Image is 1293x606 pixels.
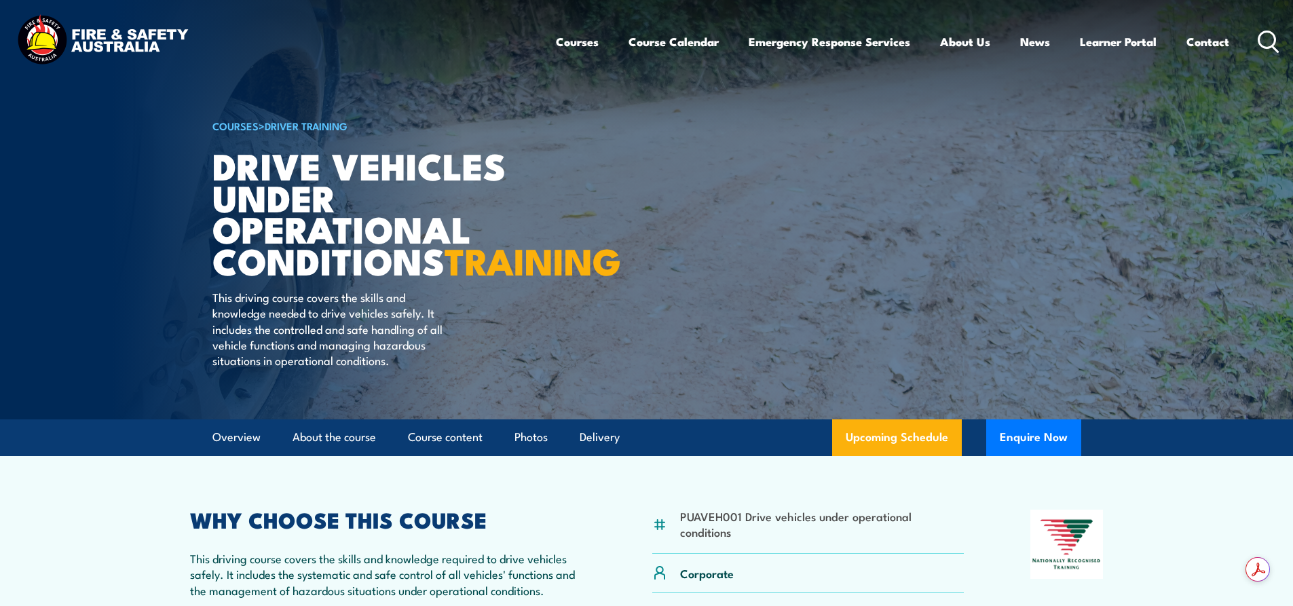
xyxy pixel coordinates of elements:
p: This driving course covers the skills and knowledge needed to drive vehicles safely. It includes ... [212,289,460,368]
a: Upcoming Schedule [832,419,962,456]
a: About Us [940,24,990,60]
h1: Drive Vehicles under Operational Conditions [212,149,548,276]
a: Delivery [580,419,620,455]
a: Photos [514,419,548,455]
a: Driver Training [265,118,348,133]
strong: TRAINING [445,231,621,288]
a: Course content [408,419,483,455]
a: News [1020,24,1050,60]
p: Corporate [680,565,734,581]
h6: > [212,117,548,134]
a: Emergency Response Services [749,24,910,60]
a: COURSES [212,118,259,133]
img: Nationally Recognised Training logo. [1030,510,1104,579]
a: Contact [1186,24,1229,60]
a: Learner Portal [1080,24,1157,60]
h2: WHY CHOOSE THIS COURSE [190,510,586,529]
p: This driving course covers the skills and knowledge required to drive vehicles safely. It include... [190,550,586,598]
a: About the course [293,419,376,455]
a: Overview [212,419,261,455]
button: Enquire Now [986,419,1081,456]
a: Courses [556,24,599,60]
a: Course Calendar [629,24,719,60]
li: PUAVEH001 Drive vehicles under operational conditions [680,508,964,540]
